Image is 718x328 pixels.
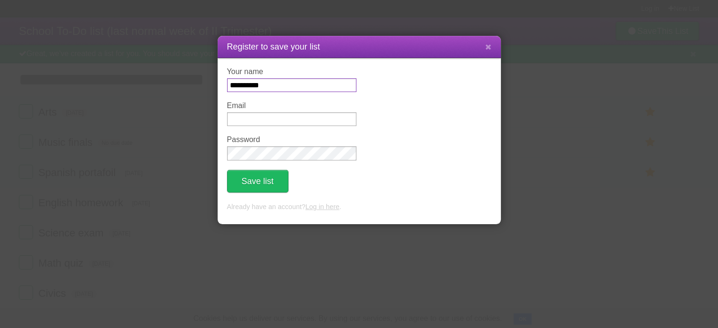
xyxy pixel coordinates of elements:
h1: Register to save your list [227,41,491,53]
label: Password [227,135,356,144]
a: Log in here [305,203,339,210]
button: Save list [227,170,288,193]
label: Email [227,101,356,110]
p: Already have an account? . [227,202,491,212]
label: Your name [227,67,356,76]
